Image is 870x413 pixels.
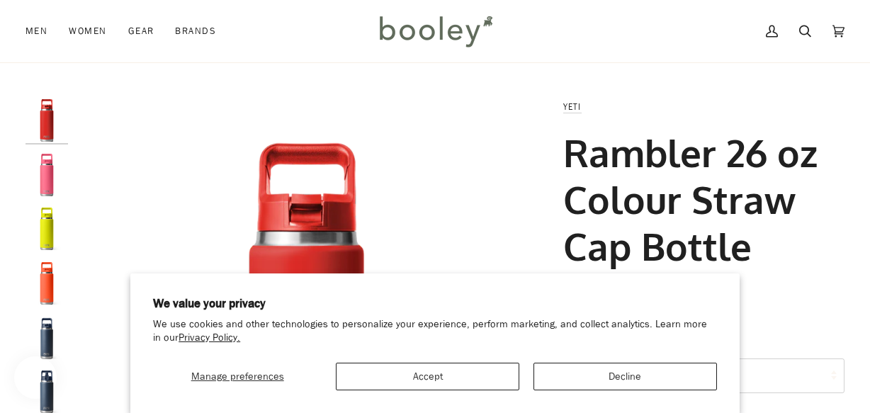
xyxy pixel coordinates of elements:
iframe: Button to open loyalty program pop-up [14,356,57,399]
button: Accept [336,363,519,390]
img: Yeti Rambler 26 oz Colour Straw Cap Bottle Navy - Booley Galway [26,317,68,359]
img: Yeti Rambler 26 oz Colour Straw Cap Bottle Rescue Red - Booley Galway [26,99,68,142]
p: We use cookies and other technologies to personalize your experience, perform marketing, and coll... [153,318,717,345]
img: Yeti Rambler 26 oz Colour Straw Cap Bottle Papaya - Booley Galway [26,262,68,305]
button: Manage preferences [153,363,322,390]
span: Men [26,24,47,38]
span: Manage preferences [191,370,284,383]
span: Women [69,24,106,38]
span: Brands [175,24,216,38]
img: Booley [373,11,497,52]
span: Gear [128,24,154,38]
img: Yeti Rambler 26 oz Colour Straw Cap Bottle Firefly Yellow - Booley Galway [26,208,68,250]
a: YETI [563,101,582,113]
h2: We value your privacy [153,296,717,312]
h1: Rambler 26 oz Colour Straw Cap Bottle [563,129,835,269]
img: Yeti Rambler 26 oz Colour Straw Cap Bottle Tropical Pink - Booley Galway [26,154,68,196]
button: Decline [533,363,717,390]
a: Privacy Policy. [179,331,240,344]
